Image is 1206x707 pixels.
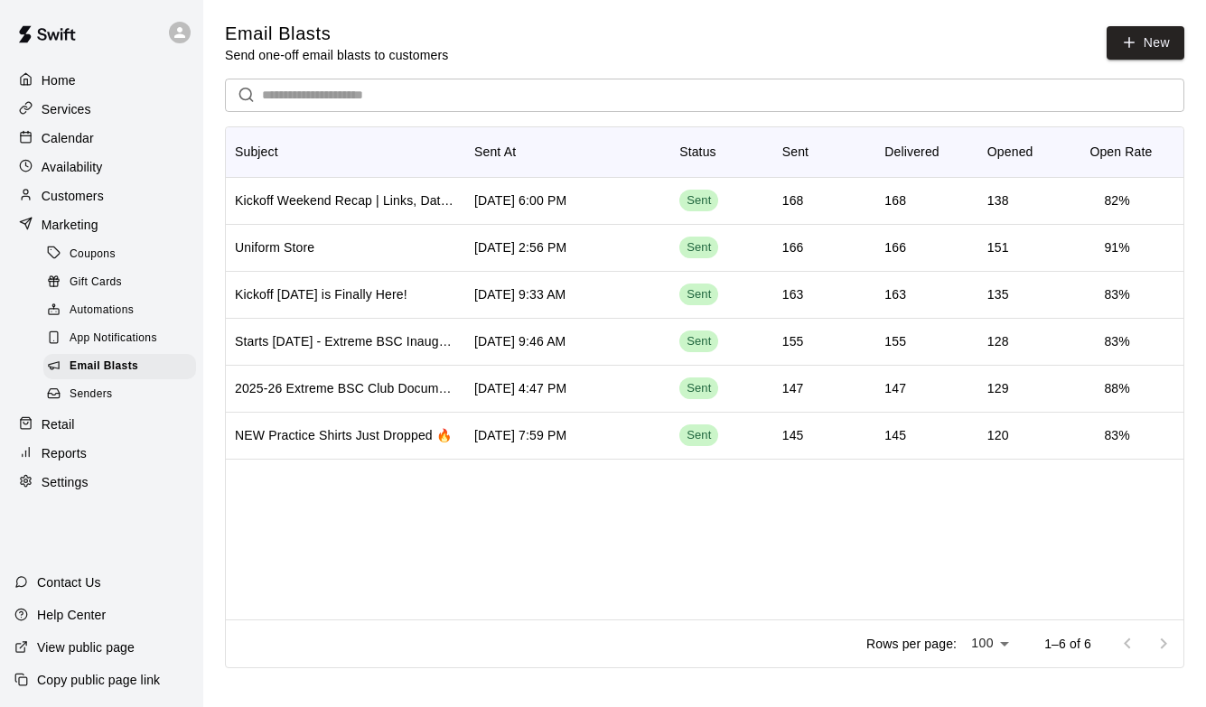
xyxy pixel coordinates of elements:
[42,216,98,234] p: Marketing
[884,285,906,303] div: 163
[43,297,203,325] a: Automations
[42,415,75,433] p: Retail
[679,126,716,177] div: Status
[964,630,1015,656] div: 100
[782,426,804,444] div: 145
[14,211,189,238] a: Marketing
[987,426,1009,444] div: 120
[679,380,718,397] span: Sent
[42,129,94,147] p: Calendar
[14,153,189,181] a: Availability
[474,238,566,256] div: Aug 17 2025, 2:56 PM
[884,332,906,350] div: 155
[43,326,196,351] div: App Notifications
[42,473,89,491] p: Settings
[1089,224,1144,272] td: 91 %
[1044,635,1091,653] p: 1–6 of 6
[235,126,278,177] div: Subject
[670,126,773,177] div: Status
[465,126,670,177] div: Sent At
[70,274,122,292] span: Gift Cards
[884,426,906,444] div: 145
[782,379,804,397] div: 147
[42,444,87,462] p: Reports
[679,333,718,350] span: Sent
[42,100,91,118] p: Services
[679,192,718,209] span: Sent
[782,238,804,256] div: 166
[235,238,314,256] div: Uniform Store
[235,426,452,444] div: NEW Practice Shirts Just Dropped 🔥
[1107,26,1184,60] a: New
[43,354,196,379] div: Email Blasts
[14,469,189,496] a: Settings
[43,270,196,295] div: Gift Cards
[43,240,203,268] a: Coupons
[42,71,76,89] p: Home
[1080,126,1183,177] div: Open Rate
[235,285,407,303] div: Kickoff Sunday is Finally Here!
[235,379,456,397] div: 2025-26 Extreme BSC Club Documents
[42,187,104,205] p: Customers
[474,126,516,177] div: Sent At
[1089,177,1144,225] td: 82 %
[782,332,804,350] div: 155
[1089,365,1144,413] td: 88 %
[1089,271,1144,319] td: 83 %
[43,353,203,381] a: Email Blasts
[884,238,906,256] div: 166
[70,358,138,376] span: Email Blasts
[866,635,957,653] p: Rows per page:
[70,246,116,264] span: Coupons
[225,22,448,46] h5: Email Blasts
[782,126,809,177] div: Sent
[884,379,906,397] div: 147
[782,191,804,209] div: 168
[37,671,160,689] p: Copy public page link
[1089,412,1144,460] td: 83 %
[978,126,1081,177] div: Opened
[679,286,718,303] span: Sent
[70,302,134,320] span: Automations
[875,126,978,177] div: Delivered
[37,606,106,624] p: Help Center
[225,46,448,64] p: Send one-off email blasts to customers
[14,182,189,209] a: Customers
[43,381,203,409] a: Senders
[226,126,465,177] div: Subject
[235,191,456,209] div: Kickoff Weekend Recap | Links, Dates, and More!
[14,411,189,438] a: Retail
[884,126,940,177] div: Delivered
[14,67,189,94] div: Home
[42,158,103,176] p: Availability
[987,285,1009,303] div: 135
[14,96,189,123] a: Services
[987,379,1009,397] div: 129
[987,191,1009,209] div: 138
[679,427,718,444] span: Sent
[679,239,718,256] span: Sent
[37,573,101,591] p: Contact Us
[235,332,456,350] div: Starts in 2 Days - Extreme BSC Inaugural Capital Campaign
[14,125,189,152] a: Calendar
[43,325,203,353] a: App Notifications
[474,285,566,303] div: Aug 17 2025, 9:33 AM
[1089,126,1152,177] div: Open Rate
[43,242,196,267] div: Coupons
[1089,318,1144,366] td: 83 %
[987,126,1033,177] div: Opened
[987,238,1009,256] div: 151
[884,191,906,209] div: 168
[14,440,189,467] a: Reports
[70,386,113,404] span: Senders
[37,638,135,656] p: View public page
[43,268,203,296] a: Gift Cards
[474,332,566,350] div: Aug 15 2025, 9:46 AM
